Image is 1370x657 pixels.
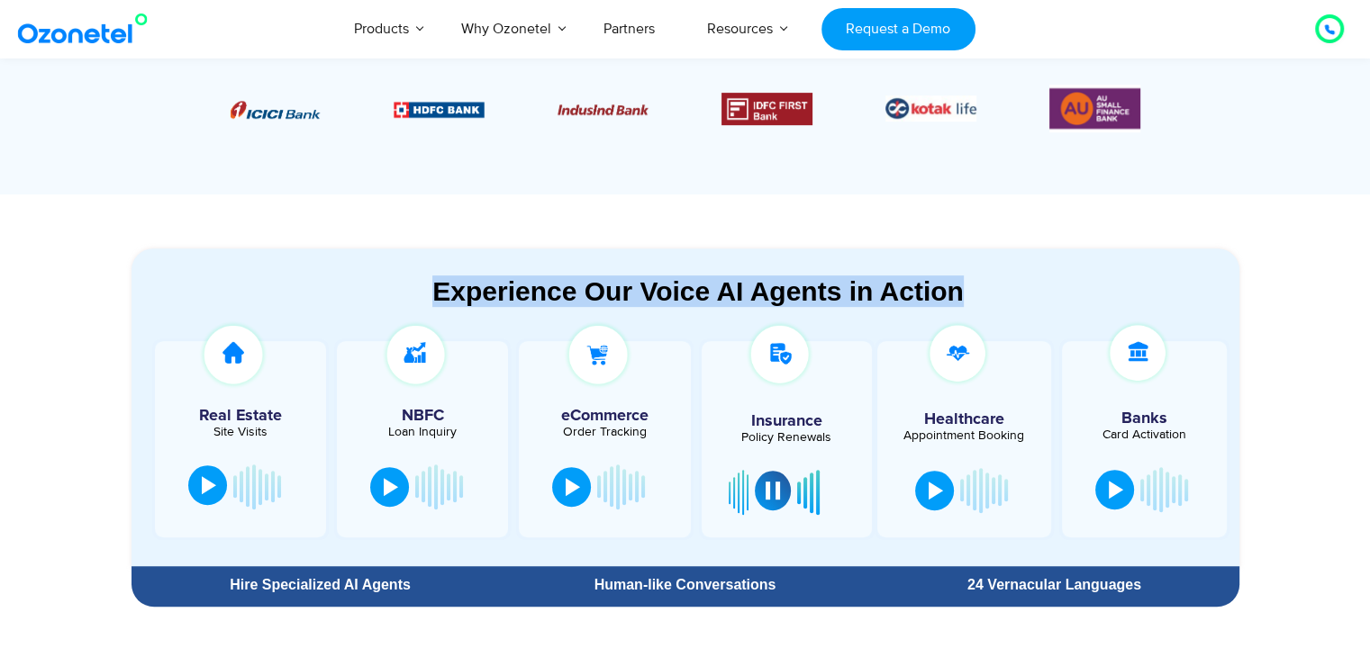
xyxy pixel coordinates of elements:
div: Card Activation [1071,428,1218,441]
div: Experience Our Voice AI Agents in Action [150,275,1248,307]
div: Hire Specialized AI Agents [141,578,501,592]
div: 5 / 6 [885,95,976,121]
div: Order Tracking [528,426,681,438]
a: Request a Demo [821,8,975,50]
div: Human-like Conversations [509,578,860,592]
div: 2 / 6 [394,98,485,120]
h5: Insurance [711,413,863,429]
h5: Real Estate [164,408,317,424]
div: Policy Renewals [711,431,863,444]
div: 24 Vernacular Languages [878,578,1229,592]
div: 3 / 6 [558,98,649,120]
div: 6 / 6 [1049,85,1140,132]
div: Image Carousel [231,85,1140,132]
img: Picture10.png [558,104,649,115]
div: Loan Inquiry [346,426,499,438]
img: Picture8.png [230,101,321,119]
h5: eCommerce [528,408,681,424]
div: Appointment Booking [891,429,1038,442]
div: 4 / 6 [721,93,812,125]
img: Picture9.png [394,102,485,117]
h5: NBFC [346,408,499,424]
img: Picture26.jpg [885,95,976,121]
h5: Healthcare [891,411,1038,427]
div: 1 / 6 [230,98,321,120]
h5: Banks [1071,410,1218,427]
div: Site Visits [164,426,317,438]
img: Picture12.png [721,93,812,125]
img: Picture13.png [1049,85,1140,132]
